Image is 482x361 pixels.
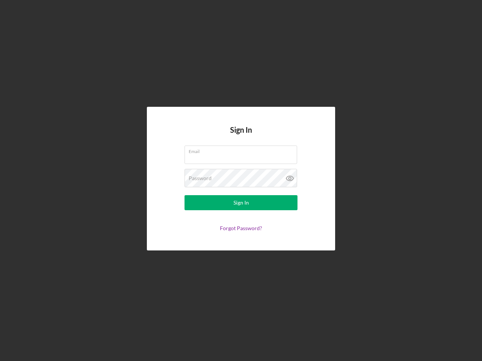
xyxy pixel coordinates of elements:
[220,225,262,231] a: Forgot Password?
[189,146,297,154] label: Email
[230,126,252,146] h4: Sign In
[189,175,212,181] label: Password
[185,195,297,210] button: Sign In
[233,195,249,210] div: Sign In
